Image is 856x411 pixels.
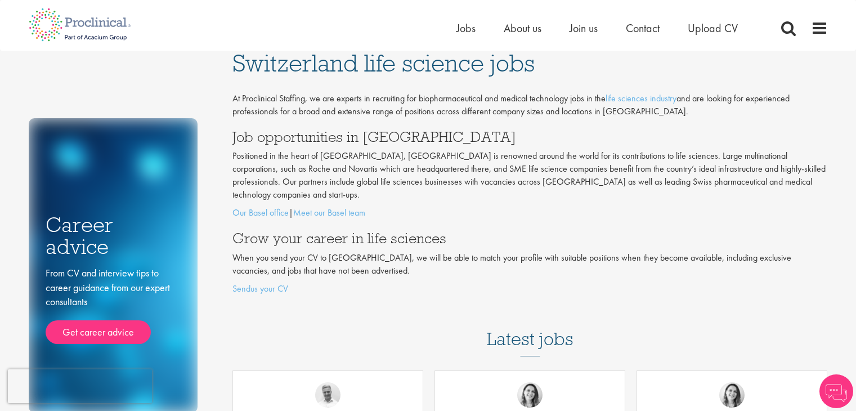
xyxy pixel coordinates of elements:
a: life sciences industry [606,92,676,104]
p: | [232,207,828,220]
a: Get career advice [46,320,151,344]
a: About us [504,21,541,35]
a: Meet our Basel team [293,207,365,218]
a: Sendus your CV [232,283,288,294]
p: When you send your CV to [GEOGRAPHIC_DATA], we will be able to match your profile with suitable p... [232,252,828,278]
a: Upload CV [688,21,738,35]
a: Our Basel office [232,207,289,218]
div: From CV and interview tips to career guidance from our expert consultants [46,266,181,344]
img: Joshua Bye [315,382,340,408]
h3: Latest jobs [487,301,573,356]
img: Nur Ergiydiren [517,382,543,408]
a: Contact [626,21,660,35]
a: Join us [570,21,598,35]
iframe: reCAPTCHA [8,369,152,403]
img: Nur Ergiydiren [719,382,745,408]
a: Jobs [456,21,476,35]
img: Chatbot [819,374,853,408]
p: At Proclinical Staffing, we are experts in recruiting for biopharmaceutical and medical technolog... [232,92,828,118]
h3: Grow your career in life sciences [232,231,828,245]
h3: Career advice [46,214,181,257]
p: Positioned in the heart of [GEOGRAPHIC_DATA], [GEOGRAPHIC_DATA] is renowned around the world for ... [232,150,828,201]
span: Switzerland life science jobs [232,48,535,78]
h3: Job opportunities in [GEOGRAPHIC_DATA] [232,129,828,144]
